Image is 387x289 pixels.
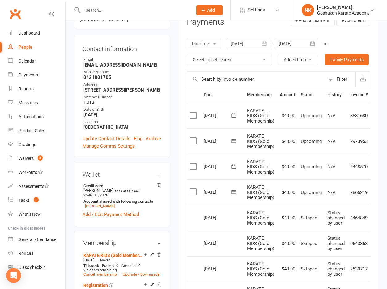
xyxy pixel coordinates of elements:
th: Status [298,87,325,103]
a: Messages [8,96,65,110]
div: [DATE] [204,110,232,120]
a: Payments [8,68,65,82]
div: Calendar [19,58,36,63]
div: Automations [19,114,44,119]
input: Search... [81,6,188,15]
th: Due [201,87,244,103]
div: People [19,45,32,50]
div: Gradings [19,142,36,147]
div: Open Intercom Messenger [6,268,21,283]
th: Invoice # [347,87,371,103]
a: [PERSON_NAME] [85,204,115,208]
div: Date of Birth [83,107,161,113]
div: week [82,264,100,268]
div: Workouts [19,170,37,175]
span: Status changed by user [327,210,345,226]
td: 4464849 [347,205,371,231]
div: [DATE] [204,136,232,146]
td: $40.00 [277,256,298,282]
a: Upgrade / Downgrade [123,272,159,277]
td: $40.00 [277,205,298,231]
strong: [GEOGRAPHIC_DATA] [83,124,161,130]
span: 8 [38,155,43,161]
div: Product Sales [19,128,45,133]
a: Assessments [8,179,65,193]
td: 7866219 [347,179,371,205]
div: Member Number [83,94,161,100]
a: Tasks 1 [8,193,65,207]
span: KARATE KIDS (Gold Membership) [247,133,274,149]
div: Waivers [19,156,34,161]
a: Registration [83,283,108,288]
span: Upcoming [301,139,322,144]
span: Upcoming [301,113,322,119]
span: 1 [34,197,39,202]
strong: 1312 [83,100,161,105]
a: People [8,40,65,54]
a: Add / Edit Payment Method [83,211,139,218]
span: Skipped [301,241,317,246]
span: 01/2028 [94,193,108,197]
a: Automations [8,110,65,124]
a: Family Payments [325,54,369,65]
strong: [EMAIL_ADDRESS][DOMAIN_NAME] [83,62,161,68]
div: Messages [19,100,38,105]
a: Calendar [8,54,65,68]
input: Search by invoice number [187,72,325,87]
div: Location [83,119,161,125]
div: [PERSON_NAME] [317,5,370,10]
a: Manage Comms Settings [83,142,135,150]
td: $40.00 [277,231,298,256]
span: This [83,264,91,268]
strong: Credit card [83,183,158,188]
td: 2448570 [347,154,371,180]
span: Upcoming [301,190,322,195]
span: Booked: 0 [102,264,118,268]
div: General attendance [19,237,56,242]
span: N/A [327,139,336,144]
button: Due date [187,38,221,49]
h3: Wallet [83,171,161,178]
a: General attendance kiosk mode [8,233,65,247]
span: KARATE KIDS (Gold Membership) [247,184,274,200]
div: Assessments [19,184,49,189]
div: Class check-in [19,265,46,270]
th: History [325,87,347,103]
strong: [DATE] [83,112,161,118]
a: Workouts [8,166,65,179]
th: Amount [277,87,298,103]
li: [PERSON_NAME] [83,183,161,209]
span: Status changed by user [327,261,345,277]
span: [DATE] [83,258,94,262]
span: KARATE KIDS (Gold Membership) [247,108,274,124]
td: 3881680 [347,103,371,129]
a: Waivers 8 [8,152,65,166]
div: Filter [337,75,347,83]
a: Archive [146,135,161,142]
td: 2973953 [347,128,371,154]
td: $40.00 [277,179,298,205]
div: Dashboard [19,31,40,36]
div: Email [83,57,161,63]
span: Attended: 0 [121,264,141,268]
span: Status changed by user [327,235,345,251]
div: or [324,40,328,47]
div: Goshukan Karate Academy [317,10,370,16]
span: xxxx xxxx xxxx 2596 [83,188,139,197]
strong: Account shared with following contacts [83,199,158,204]
a: Gradings [8,138,65,152]
span: Skipped [301,215,317,221]
button: Add [196,5,223,15]
a: Reports [8,82,65,96]
div: NK [302,4,314,16]
div: What's New [19,212,41,217]
a: Product Sales [8,124,65,138]
a: What's New [8,207,65,221]
a: Roll call [8,247,65,261]
span: Skipped [301,266,317,272]
span: 2 classes remaining [83,268,117,272]
div: Roll call [19,251,33,256]
span: Never [100,258,110,262]
td: $40.00 [277,103,298,129]
div: Tasks [19,198,30,203]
